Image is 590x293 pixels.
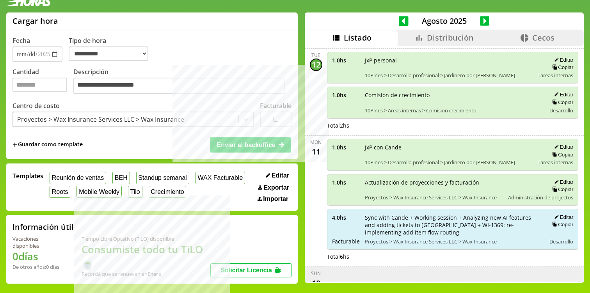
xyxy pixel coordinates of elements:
[332,57,359,64] span: 1.0 hs
[311,270,321,277] div: Sun
[82,242,210,270] h1: Consumiste todo tu TiLO 🍵
[82,235,210,242] div: Tiempo Libre Optativo (TiLO) disponible
[12,172,43,180] span: Templates
[73,67,291,96] label: Descripción
[12,36,30,45] label: Fecha
[508,194,573,201] span: Administración de projectos
[12,222,74,232] h2: Información útil
[12,140,83,149] span: +Guardar como template
[305,46,584,282] div: scrollable content
[210,263,291,277] button: Solicitar Licencia
[365,159,533,166] span: 10Pines > Desarrollo profesional > Jardinero por [PERSON_NAME]
[217,142,275,148] span: Enviar al backoffice
[112,172,130,184] button: BEH
[69,46,148,61] select: Tipo de hora
[427,32,474,43] span: Distribución
[550,64,573,71] button: Copiar
[327,122,579,129] div: Total 2 hs
[12,16,58,26] h1: Cargar hora
[256,184,291,192] button: Exportar
[332,238,359,245] span: Facturable
[12,78,67,92] input: Cantidad
[73,78,285,94] textarea: Descripción
[365,194,503,201] span: Proyectos > Wax Insurance Services LLC > Wax Insurance
[310,277,322,289] div: 10
[272,172,289,179] span: Editar
[12,140,17,149] span: +
[12,249,63,263] h1: 0 días
[50,186,70,198] button: Roots
[147,270,162,277] b: Enero
[550,186,573,193] button: Copiar
[552,214,573,220] button: Editar
[50,172,106,184] button: Reunión de ventas
[17,115,184,124] div: Proyectos > Wax Insurance Services LLC > Wax Insurance
[310,139,322,146] div: Mon
[12,235,63,249] div: Vacaciones disponibles
[550,99,573,106] button: Copiar
[552,91,573,98] button: Editar
[12,67,73,96] label: Cantidad
[82,270,210,277] div: Recordá que se renuevan en
[210,137,291,152] button: Enviar al backoffice
[195,172,245,184] button: WAX Facturable
[12,101,60,110] label: Centro de costo
[409,16,480,26] span: Agosto 2025
[332,179,359,186] span: 1.0 hs
[365,72,533,79] span: 10Pines > Desarrollo profesional > Jardinero por [PERSON_NAME]
[332,144,359,151] span: 1.0 hs
[365,214,541,236] span: Sync with Cande + Working session + Analyzing new AI features and adding tickets to [GEOGRAPHIC_D...
[532,32,554,43] span: Cecos
[549,107,573,114] span: Desarrollo
[263,195,288,202] span: Importar
[310,146,322,158] div: 11
[344,32,371,43] span: Listado
[136,172,189,184] button: Standup semanal
[149,186,187,198] button: Crecimiento
[327,253,579,260] div: Total 6 hs
[365,238,541,245] span: Proyectos > Wax Insurance Services LLC > Wax Insurance
[538,159,573,166] span: Tareas internas
[76,186,121,198] button: Mobile Weekly
[128,186,142,198] button: Tilo
[552,179,573,185] button: Editar
[220,267,272,273] span: Solicitar Licencia
[550,151,573,158] button: Copiar
[263,172,291,179] button: Editar
[365,91,541,99] span: Comisión de crecimiento
[365,57,533,64] span: JxP personal
[69,36,155,62] label: Tipo de hora
[310,59,322,71] div: 12
[552,57,573,63] button: Editar
[538,72,573,79] span: Tareas internas
[12,263,63,270] div: De otros años: 0 días
[550,221,573,228] button: Copiar
[332,214,359,221] span: 4.0 hs
[311,52,320,59] div: Tue
[552,144,573,150] button: Editar
[365,107,541,114] span: 10Pines > Areas internas > Comision crecimiento
[263,184,289,191] span: Exportar
[365,179,503,186] span: Actualización de proyecciones y facturación
[365,144,533,151] span: JxP con Cande
[549,238,573,245] span: Desarrollo
[332,91,359,99] span: 1.0 hs
[260,101,291,110] label: Facturable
